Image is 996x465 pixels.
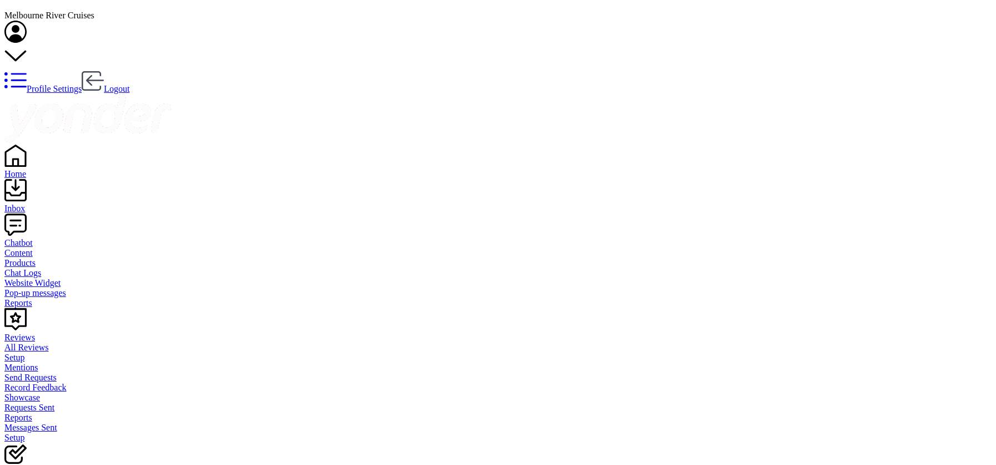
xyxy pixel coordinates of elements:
div: Inbox [4,204,992,214]
a: Home [4,159,992,179]
a: Showcase [4,393,992,403]
a: Profile Settings [4,84,82,93]
a: Content [4,248,992,258]
a: Record Feedback [4,383,992,393]
div: Reviews [4,333,992,343]
a: Chat Logs [4,268,992,278]
a: Reports [4,298,992,308]
a: Chatbot [4,228,992,248]
a: Messages Sent [4,423,992,433]
a: Setup [4,353,992,363]
img: yonder-white-logo.png [4,94,171,142]
div: Melbourne River Cruises [4,11,992,21]
a: Inbox [4,194,992,214]
a: Pop-up messages [4,288,992,298]
a: Requests Sent [4,403,992,413]
a: All Reviews [4,343,992,353]
a: Setup [4,433,992,443]
div: Home [4,169,992,179]
a: Website Widget [4,278,992,288]
a: Send Requests [4,373,992,383]
a: Reviews [4,323,992,343]
div: Chatbot [4,238,992,248]
a: Reports [4,413,992,423]
a: Mentions [4,363,992,373]
a: Products [4,258,992,268]
a: Logout [82,84,129,93]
